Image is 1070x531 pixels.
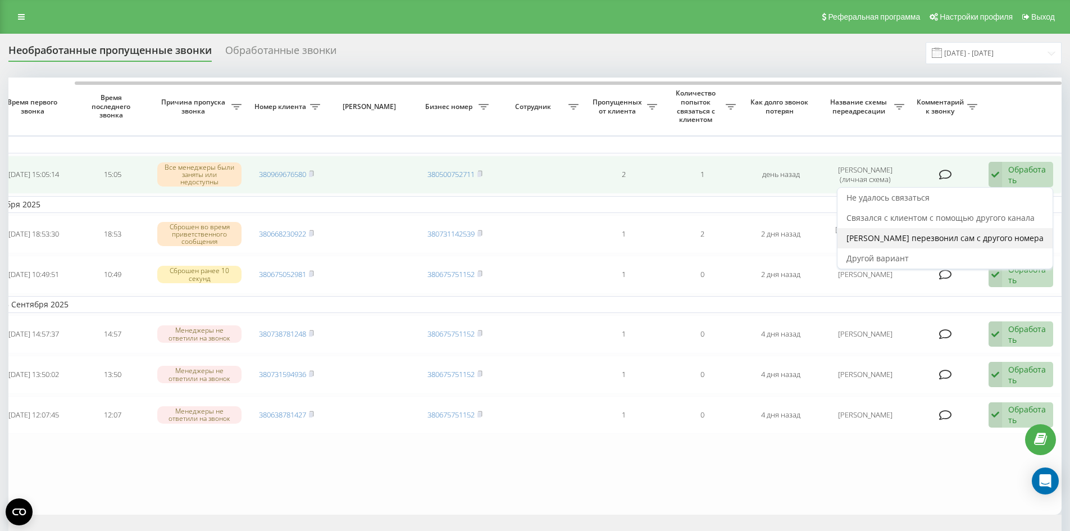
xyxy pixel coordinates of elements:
div: Менеджеры не ответили на звонок [157,406,242,423]
span: Комментарий к звонку [916,98,967,115]
div: Менеджеры не ответили на звонок [157,325,242,342]
span: Количество попыток связаться с клиентом [668,89,726,124]
td: 2 дня назад [741,256,820,294]
td: [PERSON_NAME] + [PERSON_NAME] [820,215,910,253]
td: 18:53 [73,215,152,253]
span: Название схемы переадресации [826,98,894,115]
div: Обработанные звонки [225,44,336,62]
a: 380675751152 [427,369,475,379]
a: 380738781248 [259,329,306,339]
div: Обработать [1008,404,1047,425]
td: 1 [584,396,663,434]
td: 0 [663,256,741,294]
div: Обработать [1008,324,1047,345]
span: Причина пропуска звонка [157,98,231,115]
span: Время последнего звонка [82,93,143,120]
a: 380731142539 [427,229,475,239]
td: 0 [663,396,741,434]
span: Не удалось связаться [846,192,930,203]
td: [PERSON_NAME] [820,356,910,394]
button: Open CMP widget [6,498,33,525]
span: Настройки профиля [940,12,1013,21]
td: 1 [584,215,663,253]
span: [PERSON_NAME] перезвонил сам с другого номера [846,233,1044,243]
span: Выход [1031,12,1055,21]
div: Сброшен ранее 10 секунд [157,266,242,283]
td: [PERSON_NAME] [820,396,910,434]
td: 1 [584,356,663,394]
div: Обработать [1008,264,1047,285]
td: 14:57 [73,315,152,353]
span: Номер клиента [253,102,310,111]
td: 15:05 [73,156,152,194]
a: 380638781427 [259,410,306,420]
span: Как долго звонок потерян [750,98,811,115]
span: Другой вариант [846,253,909,264]
td: 13:50 [73,356,152,394]
td: 12:07 [73,396,152,434]
td: 2 [663,215,741,253]
a: 380675751152 [427,329,475,339]
td: 0 [663,315,741,353]
div: Менеджеры не ответили на звонок [157,366,242,383]
a: 380668230922 [259,229,306,239]
td: 10:49 [73,256,152,294]
td: 4 дня назад [741,356,820,394]
a: 380675052981 [259,269,306,279]
td: [PERSON_NAME] (личная схема) [820,156,910,194]
td: день назад [741,156,820,194]
td: 1 [584,315,663,353]
div: Сброшен во время приветственного сообщения [157,222,242,247]
div: Все менеджеры были заняты или недоступны [157,162,242,187]
div: Open Intercom Messenger [1032,468,1059,494]
div: Обработать [1008,164,1047,185]
td: [PERSON_NAME] [820,315,910,353]
div: Обработать [1008,364,1047,385]
span: Бизнес номер [421,102,479,111]
td: [PERSON_NAME] [820,256,910,294]
span: Пропущенных от клиента [590,98,647,115]
span: Связался с клиентом с помощью другого канала [846,212,1035,223]
span: Сотрудник [500,102,568,111]
td: 2 [584,156,663,194]
span: Реферальная программа [828,12,920,21]
td: 4 дня назад [741,396,820,434]
td: 2 дня назад [741,215,820,253]
td: 0 [663,356,741,394]
a: 380675751152 [427,269,475,279]
a: 380731594936 [259,369,306,379]
span: [PERSON_NAME] [335,102,406,111]
td: 4 дня назад [741,315,820,353]
td: 1 [663,156,741,194]
div: Необработанные пропущенные звонки [8,44,212,62]
a: 380675751152 [427,410,475,420]
a: 380969676580 [259,169,306,179]
span: Время первого звонка [3,98,64,115]
td: 1 [584,256,663,294]
a: 380500752711 [427,169,475,179]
